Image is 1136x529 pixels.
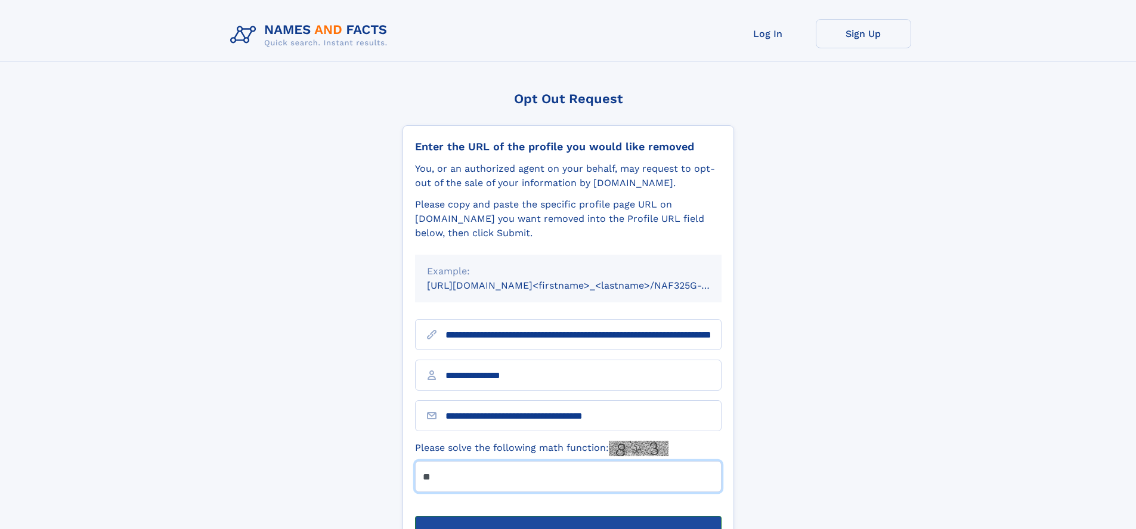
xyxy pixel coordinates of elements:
[720,19,816,48] a: Log In
[816,19,911,48] a: Sign Up
[415,140,722,153] div: Enter the URL of the profile you would like removed
[415,441,668,456] label: Please solve the following math function:
[427,264,710,279] div: Example:
[403,91,734,106] div: Opt Out Request
[427,280,744,291] small: [URL][DOMAIN_NAME]<firstname>_<lastname>/NAF325G-xxxxxxxx
[225,19,397,51] img: Logo Names and Facts
[415,162,722,190] div: You, or an authorized agent on your behalf, may request to opt-out of the sale of your informatio...
[415,197,722,240] div: Please copy and paste the specific profile page URL on [DOMAIN_NAME] you want removed into the Pr...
